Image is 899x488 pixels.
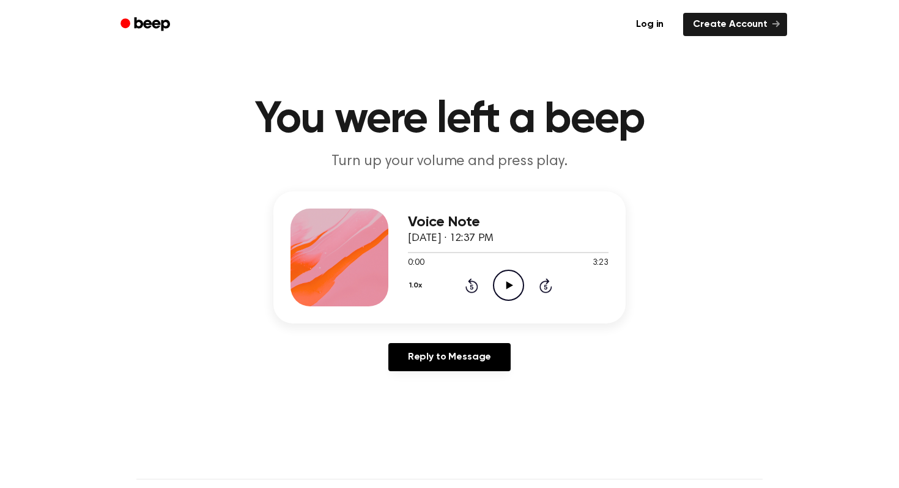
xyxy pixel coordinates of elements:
p: Turn up your volume and press play. [215,152,684,172]
span: 0:00 [408,257,424,270]
a: Create Account [683,13,787,36]
a: Beep [112,13,181,37]
h1: You were left a beep [136,98,763,142]
a: Reply to Message [388,343,511,371]
span: 3:23 [593,257,609,270]
a: Log in [624,10,676,39]
button: 1.0x [408,275,426,296]
h3: Voice Note [408,214,609,231]
span: [DATE] · 12:37 PM [408,233,494,244]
